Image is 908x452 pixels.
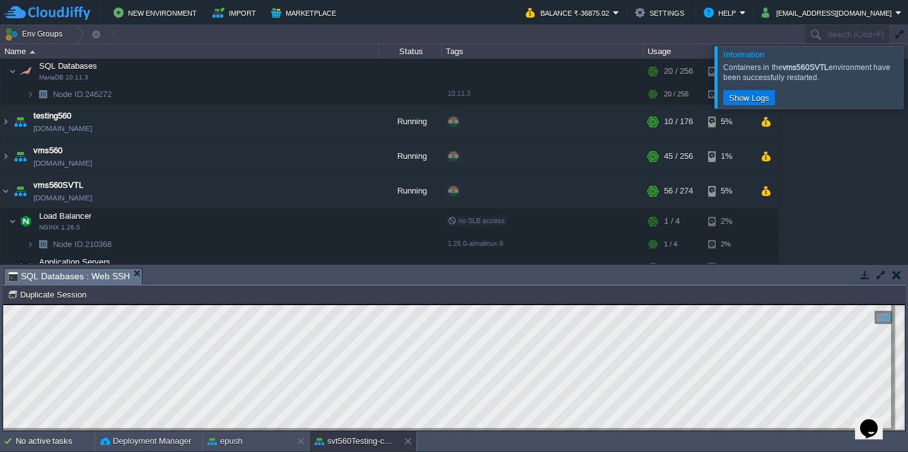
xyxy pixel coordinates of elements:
div: 20 / 256 [664,59,693,84]
img: AMDAwAAAACH5BAEAAAAALAAAAAABAAEAAAICRAEAOw== [17,59,35,84]
div: No active tasks [16,431,95,451]
span: 1.26.0-almalinux-9 [448,240,503,247]
img: AMDAwAAAACH5BAEAAAAALAAAAAABAAEAAAICRAEAOw== [17,209,35,234]
a: Node ID:246272 [52,89,113,100]
div: Running [379,174,442,208]
span: Node ID: [53,240,85,249]
img: AMDAwAAAACH5BAEAAAAALAAAAAABAAEAAAICRAEAOw== [11,139,29,173]
button: [EMAIL_ADDRESS][DOMAIN_NAME] [762,5,895,20]
a: [DOMAIN_NAME] [33,192,92,204]
div: Containers in the environment have been successfully restarted. [723,62,900,83]
span: 210368 [52,239,113,250]
div: 30% [708,84,749,104]
button: New Environment [113,5,201,20]
div: 55 / 270 [664,255,693,280]
button: Balance ₹-36875.02 [526,5,613,20]
span: Information [723,50,764,59]
button: Settings [635,5,688,20]
button: Marketplace [271,5,340,20]
img: AMDAwAAAACH5BAEAAAAALAAAAAABAAEAAAICRAEAOw== [11,174,29,208]
div: 1 / 4 [664,235,677,254]
a: Load BalancerNGINX 1.26.0 [38,211,93,221]
button: Env Groups [4,25,67,43]
div: Running [379,105,442,139]
button: Show Logs [725,92,773,103]
div: 20 / 256 [664,84,689,104]
img: AMDAwAAAACH5BAEAAAAALAAAAAABAAEAAAICRAEAOw== [26,235,34,254]
img: AMDAwAAAACH5BAEAAAAALAAAAAABAAEAAAICRAEAOw== [9,209,16,234]
img: AMDAwAAAACH5BAEAAAAALAAAAAABAAEAAAICRAEAOw== [9,59,16,84]
img: AMDAwAAAACH5BAEAAAAALAAAAAABAAEAAAICRAEAOw== [34,84,52,104]
img: AMDAwAAAACH5BAEAAAAALAAAAAABAAEAAAICRAEAOw== [1,139,11,173]
span: no SLB access [448,217,505,224]
img: AMDAwAAAACH5BAEAAAAALAAAAAABAAEAAAICRAEAOw== [26,84,34,104]
b: vms560SVTL [783,63,829,72]
a: vms560SVTL [33,179,83,192]
div: 56 / 274 [664,174,693,208]
div: 1 / 4 [664,209,680,234]
span: SQL Databases : Web SSH [8,269,130,284]
div: 5% [708,174,749,208]
span: Load Balancer [38,211,93,221]
iframe: chat widget [855,402,895,439]
img: AMDAwAAAACH5BAEAAAAALAAAAAABAAEAAAICRAEAOw== [9,255,16,280]
div: Tags [443,44,643,59]
span: SQL Databases [38,61,99,71]
img: AMDAwAAAACH5BAEAAAAALAAAAAABAAEAAAICRAEAOw== [11,105,29,139]
span: 10.11.3 [448,90,470,97]
a: vms560 [33,144,62,157]
button: Help [704,5,740,20]
div: 5% [708,105,749,139]
button: Deployment Manager [100,435,191,448]
a: [DOMAIN_NAME] [33,157,92,170]
a: testing560 [33,110,71,122]
div: SVT-8-8-2025.war [442,255,644,280]
button: Import [212,5,260,20]
button: epush [207,435,242,448]
button: Duplicate Session [8,289,90,300]
span: NGINX 1.26.0 [39,224,80,231]
span: Node ID: [53,90,85,99]
img: CloudJiffy [4,5,90,21]
a: SQL DatabasesMariaDB 10.11.3 [38,61,99,71]
div: 2% [708,235,749,254]
a: [DOMAIN_NAME] [33,122,92,135]
a: Application Servers [38,257,112,267]
div: 45 / 256 [664,139,693,173]
img: AMDAwAAAACH5BAEAAAAALAAAAAABAAEAAAICRAEAOw== [1,174,11,208]
span: MariaDB 10.11.3 [39,74,88,81]
div: Status [380,44,441,59]
img: AMDAwAAAACH5BAEAAAAALAAAAAABAAEAAAICRAEAOw== [30,50,35,54]
div: Usage [644,44,777,59]
button: svt560Testing-clone902012 [315,435,394,448]
div: 1% [708,139,749,173]
span: 246272 [52,89,113,100]
img: AMDAwAAAACH5BAEAAAAALAAAAAABAAEAAAICRAEAOw== [17,255,35,280]
img: AMDAwAAAACH5BAEAAAAALAAAAAABAAEAAAICRAEAOw== [1,105,11,139]
div: 2% [708,209,749,234]
div: Name [1,44,378,59]
a: Node ID:210368 [52,239,113,250]
div: 10 / 176 [664,105,693,139]
img: AMDAwAAAACH5BAEAAAAALAAAAAABAAEAAAICRAEAOw== [34,235,52,254]
div: Running [379,139,442,173]
div: 8% [708,255,749,280]
div: 30% [708,59,749,84]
